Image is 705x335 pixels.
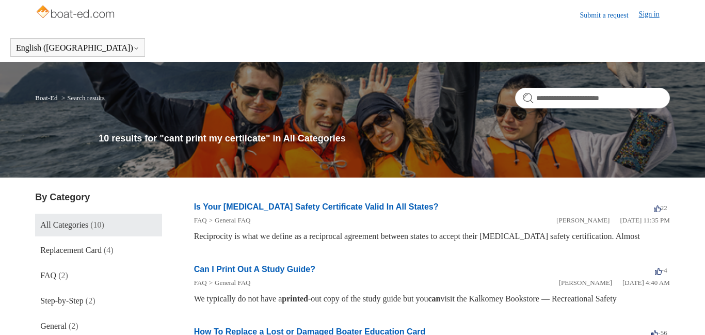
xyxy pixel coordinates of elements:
a: Sign in [639,9,670,21]
span: Step-by-Step [40,296,84,305]
h1: 10 results for "cant print my certiicate" in All Categories [99,132,669,146]
a: Can I Print Out A Study Guide? [194,265,315,274]
button: English ([GEOGRAPHIC_DATA]) [16,43,139,53]
input: Search [515,88,670,108]
a: FAQ [194,216,207,224]
em: can [428,294,440,303]
li: [PERSON_NAME] [559,278,612,288]
time: 04/01/2022, 23:35 [620,216,669,224]
span: (10) [90,220,104,229]
a: FAQ [194,279,207,286]
li: FAQ [194,278,207,288]
li: [PERSON_NAME] [556,215,610,226]
a: Replacement Card (4) [35,239,162,262]
a: Is Your [MEDICAL_DATA] Safety Certificate Valid In All States? [194,202,439,211]
div: We typically do not have a -out copy of the study guide but you visit the Kalkomey Bookstore — Re... [194,293,670,305]
span: (2) [86,296,95,305]
span: Replacement Card [40,246,102,254]
li: Boat-Ed [35,94,59,102]
a: FAQ (2) [35,264,162,287]
time: 03/16/2022, 04:40 [622,279,670,286]
span: (4) [104,246,114,254]
a: General FAQ [215,279,250,286]
a: Step-by-Step (2) [35,290,162,312]
span: (2) [69,322,78,330]
a: All Categories (10) [35,214,162,236]
span: (2) [58,271,68,280]
img: Boat-Ed Help Center home page [35,3,117,23]
a: Submit a request [580,10,639,21]
em: printed [282,294,308,303]
span: 22 [654,204,667,212]
a: General FAQ [215,216,250,224]
li: Search results [59,94,105,102]
span: General [40,322,67,330]
li: General FAQ [207,215,251,226]
span: FAQ [40,271,56,280]
div: Reciprocity is what we define as a reciprocal agreement between states to accept their [MEDICAL_D... [194,230,670,243]
h3: By Category [35,190,162,204]
a: Boat-Ed [35,94,57,102]
span: All Categories [40,220,88,229]
li: General FAQ [207,278,251,288]
span: -4 [655,266,667,274]
li: FAQ [194,215,207,226]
